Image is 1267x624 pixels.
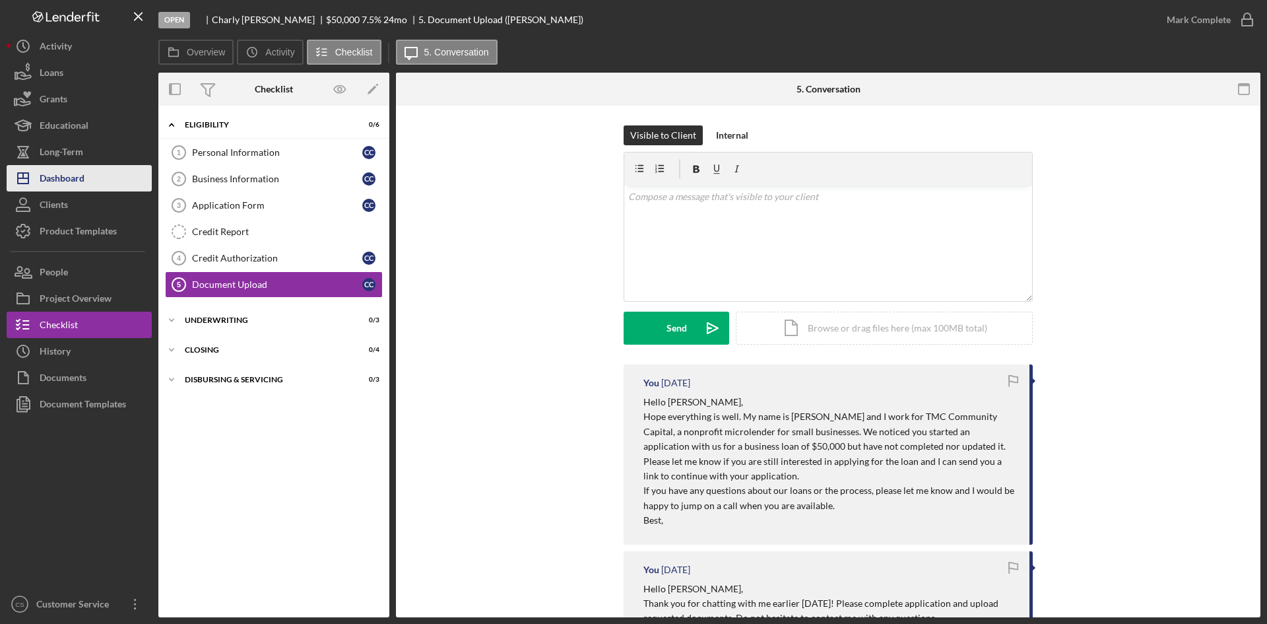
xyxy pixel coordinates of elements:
[716,125,748,145] div: Internal
[177,281,181,289] tspan: 5
[7,86,152,112] button: Grants
[624,125,703,145] button: Visible to Client
[165,271,383,298] a: 5Document UploadCC
[424,47,489,57] label: 5. Conversation
[40,86,67,116] div: Grants
[1167,7,1231,33] div: Mark Complete
[7,191,152,218] button: Clients
[177,201,181,209] tspan: 3
[383,15,407,25] div: 24 mo
[7,139,152,165] button: Long-Term
[192,174,362,184] div: Business Information
[1153,7,1260,33] button: Mark Complete
[362,146,375,159] div: C C
[40,165,84,195] div: Dashboard
[7,165,152,191] button: Dashboard
[7,218,152,244] button: Product Templates
[40,285,112,315] div: Project Overview
[185,316,346,324] div: Underwriting
[796,84,861,94] div: 5. Conversation
[187,47,225,57] label: Overview
[666,312,687,345] div: Send
[356,316,379,324] div: 0 / 3
[7,59,152,86] button: Loans
[643,483,1016,513] p: If you have any questions about our loans or the process, please let me know and I would be happy...
[307,40,381,65] button: Checklist
[165,139,383,166] a: 1Personal InformationCC
[356,121,379,129] div: 0 / 6
[326,14,360,25] span: $50,000
[237,40,303,65] button: Activity
[643,513,1016,528] p: Best,
[192,200,362,211] div: Application Form
[40,191,68,221] div: Clients
[7,112,152,139] button: Educational
[177,175,181,183] tspan: 2
[40,33,72,63] div: Activity
[7,33,152,59] button: Activity
[40,338,71,368] div: History
[643,409,1016,483] p: Hope everything is well. My name is [PERSON_NAME] and I work for TMC Community Capital, a nonprof...
[335,47,373,57] label: Checklist
[185,121,346,129] div: Eligibility
[7,364,152,391] button: Documents
[7,338,152,364] button: History
[362,252,375,265] div: C C
[40,391,126,421] div: Document Templates
[7,391,152,417] button: Document Templates
[192,253,362,263] div: Credit Authorization
[40,312,78,341] div: Checklist
[177,149,181,156] tspan: 1
[40,112,88,142] div: Educational
[165,245,383,271] a: 4Credit AuthorizationCC
[33,591,119,621] div: Customer Service
[7,259,152,285] button: People
[158,40,234,65] button: Overview
[40,259,68,289] div: People
[661,378,690,388] time: 2025-10-02 22:12
[7,285,152,312] button: Project Overview
[624,312,729,345] button: Send
[165,166,383,192] a: 2Business InformationCC
[192,226,382,237] div: Credit Report
[709,125,755,145] button: Internal
[362,172,375,186] div: C C
[15,601,24,608] text: CS
[265,47,294,57] label: Activity
[40,139,83,168] div: Long-Term
[192,279,362,290] div: Document Upload
[630,125,696,145] div: Visible to Client
[177,254,181,262] tspan: 4
[158,12,190,28] div: Open
[40,218,117,248] div: Product Templates
[643,395,1016,409] p: Hello [PERSON_NAME],
[362,199,375,212] div: C C
[7,312,152,338] button: Checklist
[362,278,375,291] div: C C
[212,15,326,25] div: Charly [PERSON_NAME]
[165,219,383,245] a: Credit Report
[185,346,346,354] div: Closing
[165,192,383,219] a: 3Application FormCC
[185,376,346,384] div: Disbursing & Servicing
[396,40,498,65] button: 5. Conversation
[643,582,1016,596] p: Hello [PERSON_NAME],
[7,591,152,617] button: CSCustomer Service
[192,147,362,158] div: Personal Information
[40,364,86,394] div: Documents
[643,378,659,388] div: You
[362,15,381,25] div: 7.5 %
